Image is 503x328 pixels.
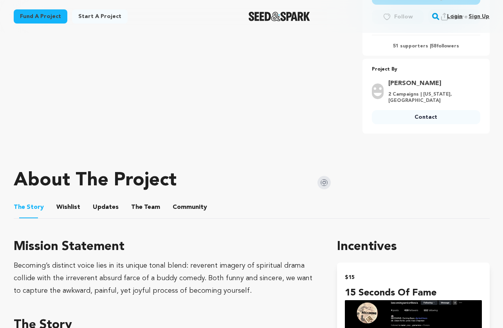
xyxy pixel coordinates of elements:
[93,203,119,212] span: Updates
[14,259,319,297] div: Becoming’s distinct voice lies in its unique tonal blend: reverent imagery of spiritual drama col...
[72,9,128,24] a: Start a project
[249,12,310,21] img: Seed&Spark Logo Dark Mode
[372,65,480,74] p: Project By
[345,286,481,300] h4: 15 Seconds of Fame
[372,110,480,124] a: Contact
[372,43,480,49] p: 51 supporters | followers
[131,203,160,212] span: Team
[447,10,462,23] a: Login
[388,79,476,88] a: Goto Kaia Chapman profile
[14,237,319,256] h3: Mission Statement
[388,91,476,104] p: 2 Campaigns | [US_STATE], [GEOGRAPHIC_DATA]
[337,237,489,256] h1: Incentives
[317,176,331,189] img: Seed&Spark Instagram Icon
[345,272,481,283] h2: $15
[14,171,177,190] h1: About The Project
[372,83,384,99] img: user.png
[469,10,489,23] a: Sign up
[14,9,67,24] a: Fund a project
[56,203,80,212] span: Wishlist
[431,44,436,49] span: 58
[249,12,310,21] a: Seed&Spark Homepage
[173,203,207,212] span: Community
[14,203,44,212] span: Story
[131,203,142,212] span: The
[14,203,25,212] span: The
